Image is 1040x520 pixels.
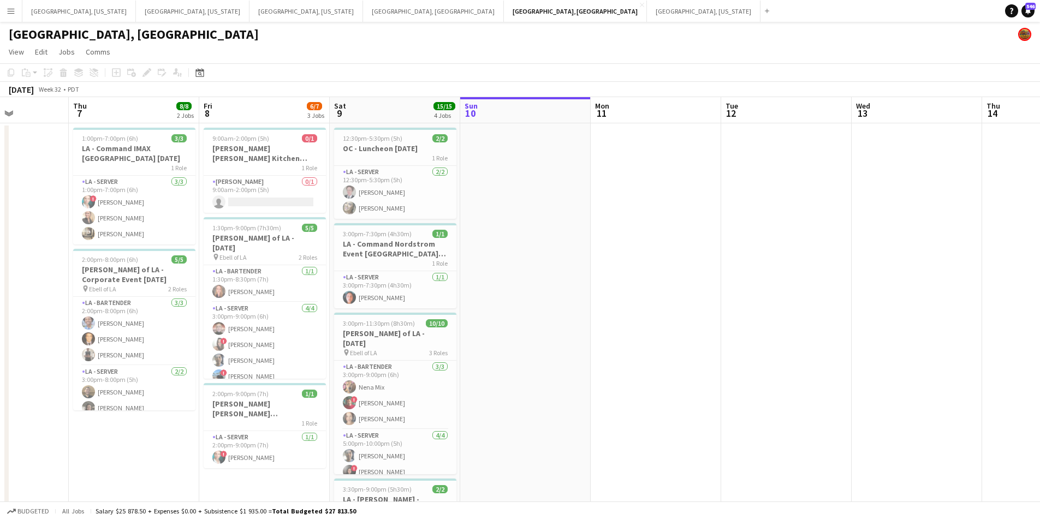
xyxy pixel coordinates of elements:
span: Jobs [58,47,75,57]
span: Comms [86,47,110,57]
span: Total Budgeted $27 813.50 [272,507,356,515]
span: Week 32 [36,85,63,93]
div: [DATE] [9,84,34,95]
a: Edit [31,45,52,59]
button: [GEOGRAPHIC_DATA], [US_STATE] [249,1,363,22]
span: View [9,47,24,57]
a: Jobs [54,45,79,59]
span: Budgeted [17,507,49,515]
h1: [GEOGRAPHIC_DATA], [GEOGRAPHIC_DATA] [9,26,259,43]
div: PDT [68,85,79,93]
button: [GEOGRAPHIC_DATA], [US_STATE] [22,1,136,22]
div: Salary $25 878.50 + Expenses $0.00 + Subsistence $1 935.00 = [96,507,356,515]
a: Comms [81,45,115,59]
button: [GEOGRAPHIC_DATA], [US_STATE] [136,1,249,22]
a: View [4,45,28,59]
a: 546 [1021,4,1035,17]
button: [GEOGRAPHIC_DATA], [US_STATE] [647,1,760,22]
button: [GEOGRAPHIC_DATA], [GEOGRAPHIC_DATA] [504,1,647,22]
button: Budgeted [5,505,51,517]
span: Edit [35,47,47,57]
app-user-avatar: Rollin Hero [1018,28,1031,41]
button: [GEOGRAPHIC_DATA], [GEOGRAPHIC_DATA] [363,1,504,22]
span: All jobs [60,507,86,515]
span: 546 [1025,3,1036,10]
